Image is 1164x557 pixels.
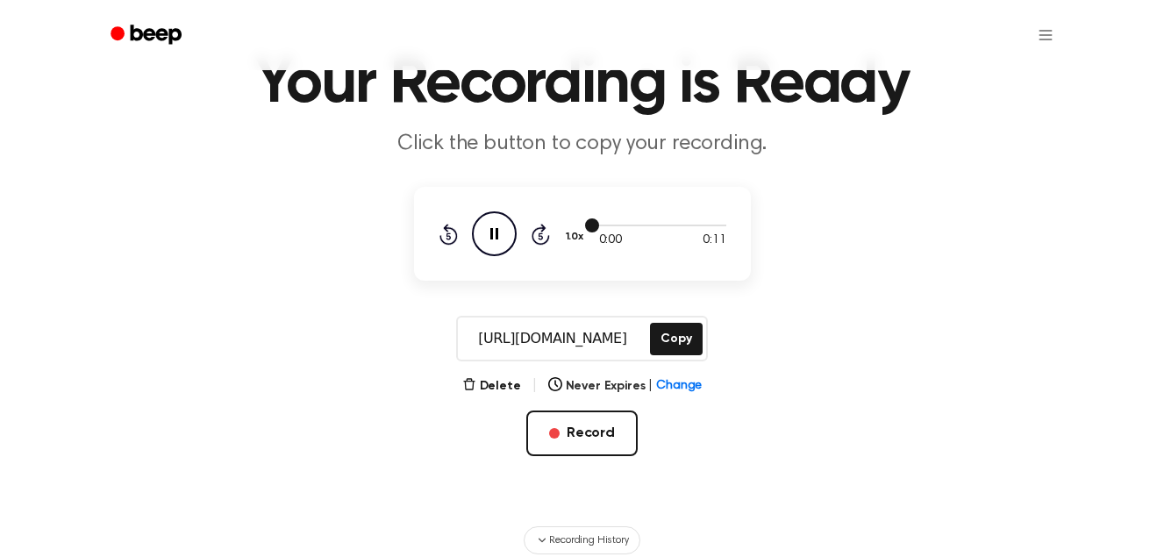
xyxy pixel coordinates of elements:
[703,232,725,250] span: 0:11
[526,411,638,456] button: Record
[532,375,538,396] span: |
[462,377,521,396] button: Delete
[564,222,590,252] button: 1.0x
[548,377,703,396] button: Never Expires|Change
[133,53,1032,116] h1: Your Recording is Ready
[650,323,702,355] button: Copy
[524,526,639,554] button: Recording History
[648,377,653,396] span: |
[1025,14,1067,56] button: Open menu
[98,18,197,53] a: Beep
[246,130,919,159] p: Click the button to copy your recording.
[549,532,628,548] span: Recording History
[599,232,622,250] span: 0:00
[656,377,702,396] span: Change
